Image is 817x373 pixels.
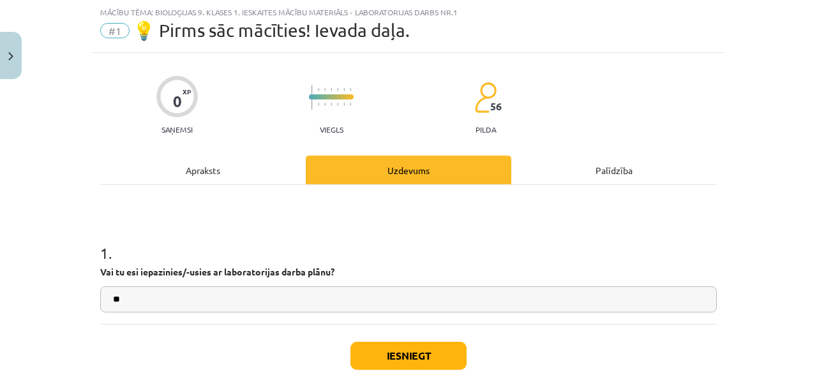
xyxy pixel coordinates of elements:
img: icon-short-line-57e1e144782c952c97e751825c79c345078a6d821885a25fce030b3d8c18986b.svg [324,88,326,91]
span: 💡 Pirms sāc mācīties! Ievada daļa. [133,20,410,41]
h1: 1 . [100,222,717,261]
p: Saņemsi [156,125,198,134]
img: icon-close-lesson-0947bae3869378f0d4975bcd49f059093ad1ed9edebbc8119c70593378902aed.svg [8,52,13,61]
img: icon-short-line-57e1e144782c952c97e751825c79c345078a6d821885a25fce030b3d8c18986b.svg [350,103,351,106]
img: icon-short-line-57e1e144782c952c97e751825c79c345078a6d821885a25fce030b3d8c18986b.svg [343,88,345,91]
img: icon-long-line-d9ea69661e0d244f92f715978eff75569469978d946b2353a9bb055b3ed8787d.svg [311,85,313,110]
span: XP [183,88,191,95]
div: Apraksts [100,156,306,184]
img: icon-short-line-57e1e144782c952c97e751825c79c345078a6d821885a25fce030b3d8c18986b.svg [350,88,351,91]
span: 56 [490,101,502,112]
img: icon-short-line-57e1e144782c952c97e751825c79c345078a6d821885a25fce030b3d8c18986b.svg [318,103,319,106]
div: Palīdzība [511,156,717,184]
span: #1 [100,23,130,38]
img: icon-short-line-57e1e144782c952c97e751825c79c345078a6d821885a25fce030b3d8c18986b.svg [318,88,319,91]
img: icon-short-line-57e1e144782c952c97e751825c79c345078a6d821885a25fce030b3d8c18986b.svg [324,103,326,106]
img: icon-short-line-57e1e144782c952c97e751825c79c345078a6d821885a25fce030b3d8c18986b.svg [331,88,332,91]
strong: Vai tu esi iepazinies/-usies ar laboratorijas darba plānu? [100,266,334,277]
img: icon-short-line-57e1e144782c952c97e751825c79c345078a6d821885a25fce030b3d8c18986b.svg [343,103,345,106]
p: pilda [476,125,496,134]
img: icon-short-line-57e1e144782c952c97e751825c79c345078a6d821885a25fce030b3d8c18986b.svg [337,88,338,91]
img: icon-short-line-57e1e144782c952c97e751825c79c345078a6d821885a25fce030b3d8c18986b.svg [331,103,332,106]
div: Mācību tēma: Bioloģijas 9. klases 1. ieskaites mācību materiāls - laboratorijas darbs nr.1 [100,8,717,17]
div: 0 [173,92,182,110]
img: students-c634bb4e5e11cddfef0936a35e636f08e4e9abd3cc4e673bd6f9a4125e45ecb1.svg [474,82,497,113]
button: Iesniegt [350,342,467,370]
p: Viegls [320,125,343,134]
div: Uzdevums [306,156,511,184]
img: icon-short-line-57e1e144782c952c97e751825c79c345078a6d821885a25fce030b3d8c18986b.svg [337,103,338,106]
